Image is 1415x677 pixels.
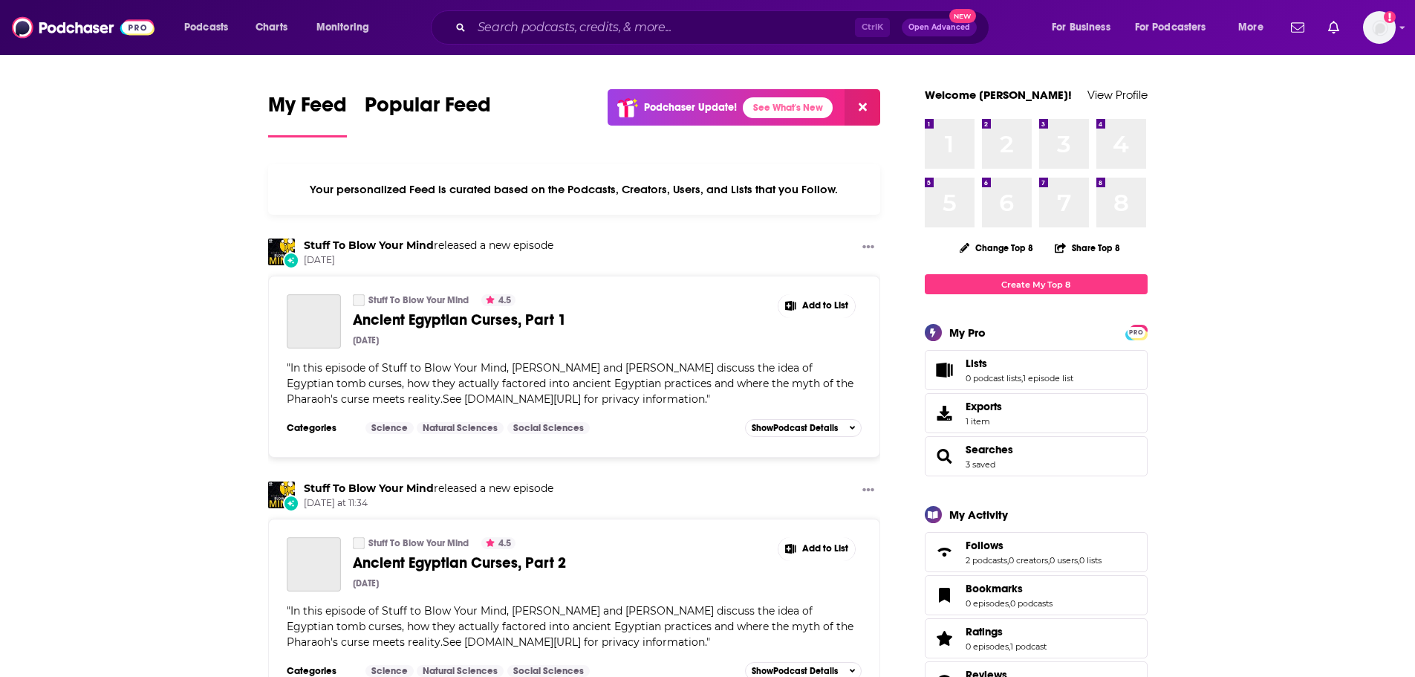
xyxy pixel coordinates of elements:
[1021,373,1023,383] span: ,
[174,16,247,39] button: open menu
[802,300,848,311] span: Add to List
[283,495,299,511] div: New Episode
[1238,17,1263,38] span: More
[1135,17,1206,38] span: For Podcasters
[353,294,365,306] a: Stuff To Blow Your Mind
[966,539,1003,552] span: Follows
[856,239,880,257] button: Show More Button
[1128,327,1145,338] span: PRO
[365,92,491,137] a: Popular Feed
[949,508,1008,522] div: My Activity
[925,393,1148,433] a: Exports
[287,294,341,349] a: Ancient Egyptian Curses, Part 1
[966,625,1047,638] a: Ratings
[256,17,287,38] span: Charts
[949,9,976,23] span: New
[1010,598,1053,609] a: 0 podcasts
[778,537,856,561] button: Show More Button
[287,604,853,649] span: In this episode of Stuff to Blow Your Mind, [PERSON_NAME] and [PERSON_NAME] discuss the idea of E...
[802,543,848,554] span: Add to List
[1078,555,1079,566] span: ,
[1128,326,1145,337] a: PRO
[925,350,1148,390] span: Lists
[365,422,414,434] a: Science
[925,575,1148,615] span: Bookmarks
[966,357,987,370] span: Lists
[353,554,566,572] span: Ancient Egyptian Curses, Part 2
[316,17,369,38] span: Monitoring
[778,294,856,318] button: Show More Button
[268,239,295,265] img: Stuff To Blow Your Mind
[365,92,491,126] span: Popular Feed
[481,537,515,549] button: 4.5
[752,666,838,676] span: Show Podcast Details
[304,239,434,252] a: Stuff To Blow Your Mind
[1054,233,1121,262] button: Share Top 8
[966,443,1013,456] a: Searches
[1087,88,1148,102] a: View Profile
[507,422,590,434] a: Social Sciences
[966,373,1021,383] a: 0 podcast lists
[287,422,354,434] h3: Categories
[268,482,295,508] a: Stuff To Blow Your Mind
[743,97,833,118] a: See What's New
[365,665,414,677] a: Science
[966,555,1007,566] a: 2 podcasts
[1363,11,1396,44] img: User Profile
[507,665,590,677] a: Social Sciences
[966,416,1002,427] span: 1 item
[855,18,890,37] span: Ctrl K
[304,254,553,267] span: [DATE]
[966,641,1009,652] a: 0 episodes
[925,88,1072,102] a: Welcome [PERSON_NAME]!
[353,554,714,572] a: Ancient Egyptian Curses, Part 2
[1322,15,1345,40] a: Show notifications dropdown
[1007,555,1009,566] span: ,
[908,24,970,31] span: Open Advanced
[1125,16,1228,39] button: open menu
[966,459,995,470] a: 3 saved
[925,532,1148,572] span: Follows
[246,16,296,39] a: Charts
[287,604,853,649] span: " "
[1285,15,1310,40] a: Show notifications dropdown
[1048,555,1050,566] span: ,
[353,335,379,346] div: [DATE]
[966,357,1073,370] a: Lists
[304,482,553,496] h3: released a new episode
[930,585,960,606] a: Bookmarks
[1052,17,1110,38] span: For Business
[304,239,553,253] h3: released a new episode
[930,403,960,424] span: Exports
[966,400,1002,413] span: Exports
[353,578,379,589] div: [DATE]
[966,582,1053,595] a: Bookmarks
[268,164,881,215] div: Your personalized Feed is curated based on the Podcasts, Creators, Users, and Lists that you Follow.
[752,423,838,433] span: Show Podcast Details
[472,16,855,39] input: Search podcasts, credits, & more...
[930,360,960,380] a: Lists
[1363,11,1396,44] span: Logged in as Ashley_Beenen
[925,274,1148,294] a: Create My Top 8
[925,436,1148,476] span: Searches
[902,19,977,36] button: Open AdvancedNew
[1009,555,1048,566] a: 0 creators
[417,422,504,434] a: Natural Sciences
[353,311,566,329] span: Ancient Egyptian Curses, Part 1
[1041,16,1129,39] button: open menu
[951,239,1043,257] button: Change Top 8
[445,10,1003,45] div: Search podcasts, credits, & more...
[353,311,714,329] a: Ancient Egyptian Curses, Part 1
[12,13,154,42] img: Podchaser - Follow, Share and Rate Podcasts
[268,92,347,126] span: My Feed
[1023,373,1073,383] a: 1 episode list
[353,537,365,549] a: Stuff To Blow Your Mind
[925,618,1148,658] span: Ratings
[1009,598,1010,609] span: ,
[417,665,504,677] a: Natural Sciences
[966,539,1102,552] a: Follows
[1384,11,1396,23] svg: Add a profile image
[1009,641,1010,652] span: ,
[184,17,228,38] span: Podcasts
